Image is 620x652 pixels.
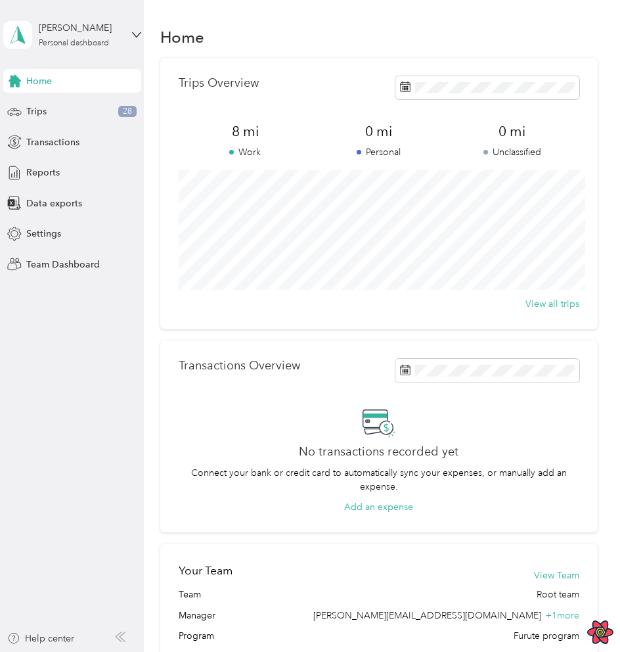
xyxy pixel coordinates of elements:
[445,122,579,141] span: 0 mi
[26,197,82,210] span: Data exports
[587,619,613,645] button: Open React Query Devtools
[118,106,137,118] span: 28
[179,145,312,159] p: Work
[312,122,445,141] span: 0 mi
[313,610,541,621] span: [PERSON_NAME][EMAIL_ADDRESS][DOMAIN_NAME]
[39,39,109,47] div: Personal dashboard
[160,30,204,44] h1: Home
[179,609,215,622] span: Manager
[312,145,445,159] p: Personal
[26,105,47,118] span: Trips
[26,258,100,271] span: Team Dashboard
[534,569,579,582] button: View Team
[445,145,579,159] p: Unclassified
[537,588,579,601] span: Root team
[26,135,79,149] span: Transactions
[26,166,60,179] span: Reports
[525,297,579,311] button: View all trips
[179,359,300,373] p: Transactions Overview
[179,563,232,579] h2: Your Team
[179,76,259,90] p: Trips Overview
[299,445,458,459] h2: No transactions recorded yet
[26,227,61,241] span: Settings
[546,578,620,652] iframe: Everlance-gr Chat Button Frame
[179,588,201,601] span: Team
[179,466,579,494] p: Connect your bank or credit card to automatically sync your expenses, or manually add an expense.
[7,632,74,645] button: Help center
[179,629,214,643] span: Program
[26,74,52,88] span: Home
[179,122,312,141] span: 8 mi
[344,500,413,514] button: Add an expense
[514,629,579,643] span: Furute program
[39,21,121,35] div: [PERSON_NAME]
[546,610,579,621] span: + 1 more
